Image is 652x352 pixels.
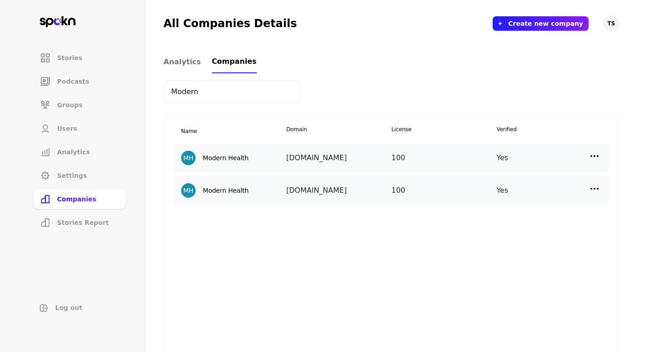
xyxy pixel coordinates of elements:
h2: Modern Health [203,187,249,195]
div: Yes [497,183,602,198]
a: Users [33,118,127,139]
div: MH [183,153,193,163]
span: TS [608,20,615,27]
span: Groups [57,100,82,109]
span: Analytics [57,147,90,157]
button: Log out [33,300,127,316]
span: Companies [57,195,96,204]
span: Log out [55,303,82,312]
a: Stories Report [33,212,127,233]
a: Companies [212,51,257,73]
a: Groups [33,94,127,116]
span: Name [181,128,197,134]
span: Verified [497,125,602,136]
button: Create new company [508,20,583,27]
a: Analytics [33,141,127,163]
a: Analytics [163,51,201,73]
span: Companies [212,56,257,67]
h2: All Companies Details [163,16,297,31]
a: Stories [33,47,127,69]
a: Podcasts [33,71,127,92]
span: Analytics [163,57,201,67]
div: 100 [392,151,497,165]
div: [DOMAIN_NAME] [286,151,391,165]
h2: Modern Health [203,154,249,162]
span: Domain [286,125,391,136]
span: License [392,125,497,136]
input: Search [163,81,300,102]
span: Podcasts [57,77,89,86]
span: Settings [57,171,87,180]
div: 100 [392,183,497,198]
span: Stories [57,53,82,62]
a: Companies [33,188,127,210]
button: TS [603,15,619,32]
a: Settings [33,165,127,186]
span: Users [57,124,77,133]
span: Stories Report [57,218,109,227]
div: Yes [497,151,602,165]
div: [DOMAIN_NAME] [286,183,391,198]
div: MH [183,186,193,195]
